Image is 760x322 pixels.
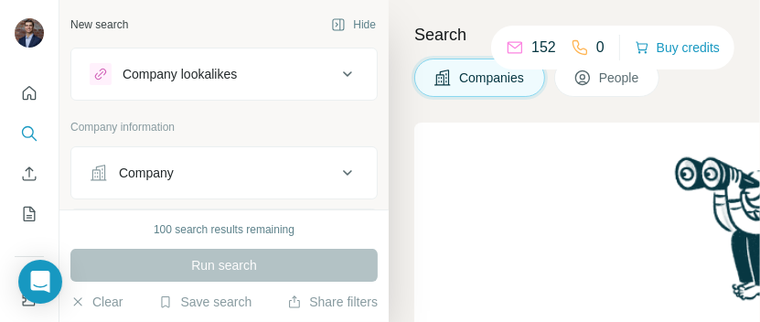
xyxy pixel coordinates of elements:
button: Search [15,117,44,150]
button: Use Surfe on LinkedIn [15,283,44,316]
span: People [599,69,641,87]
button: Clear [70,293,123,311]
button: Company lookalikes [71,52,377,96]
button: Share filters [287,293,378,311]
p: 152 [531,37,556,59]
span: Companies [459,69,526,87]
button: Hide [318,11,389,38]
button: My lists [15,198,44,231]
h4: Search [414,22,738,48]
div: 100 search results remaining [154,221,294,238]
div: Company [119,164,174,182]
button: Save search [158,293,252,311]
div: Company lookalikes [123,65,237,83]
div: New search [70,16,128,33]
button: Quick start [15,77,44,110]
button: Company [71,151,377,195]
p: Company information [70,119,378,135]
div: Open Intercom Messenger [18,260,62,304]
p: 0 [596,37,605,59]
button: Enrich CSV [15,157,44,190]
button: Buy credits [635,35,720,60]
img: Avatar [15,18,44,48]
